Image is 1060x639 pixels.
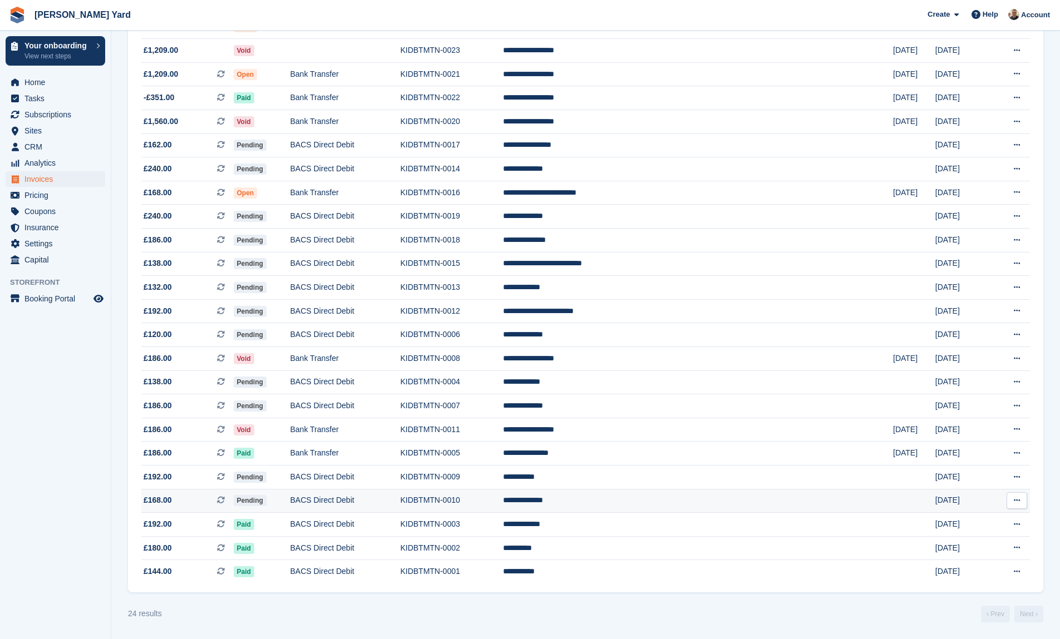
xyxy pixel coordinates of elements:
[400,536,503,560] td: KIDBTMTN-0002
[234,282,267,293] span: Pending
[24,291,91,306] span: Booking Portal
[290,394,400,418] td: BACS Direct Debit
[144,305,172,317] span: £192.00
[6,252,105,268] a: menu
[10,277,111,288] span: Storefront
[400,86,503,110] td: KIDBTMTN-0022
[6,123,105,138] a: menu
[1021,9,1050,21] span: Account
[290,418,400,442] td: Bank Transfer
[24,107,91,122] span: Subscriptions
[144,44,178,56] span: £1,209.00
[290,62,400,86] td: Bank Transfer
[24,204,91,219] span: Coupons
[6,220,105,235] a: menu
[935,323,990,347] td: [DATE]
[935,513,990,537] td: [DATE]
[144,447,172,459] span: £186.00
[144,210,172,222] span: £240.00
[144,92,174,103] span: -£351.00
[144,542,172,554] span: £180.00
[290,560,400,583] td: BACS Direct Debit
[400,513,503,537] td: KIDBTMTN-0003
[144,187,172,199] span: £168.00
[144,518,172,530] span: £192.00
[400,489,503,513] td: KIDBTMTN-0010
[6,36,105,66] a: Your onboarding View next steps
[24,91,91,106] span: Tasks
[290,370,400,394] td: BACS Direct Debit
[893,62,935,86] td: [DATE]
[400,323,503,347] td: KIDBTMTN-0006
[935,560,990,583] td: [DATE]
[6,75,105,90] a: menu
[144,566,172,577] span: £144.00
[935,489,990,513] td: [DATE]
[290,513,400,537] td: BACS Direct Debit
[893,110,935,134] td: [DATE]
[234,258,267,269] span: Pending
[24,123,91,138] span: Sites
[290,86,400,110] td: Bank Transfer
[935,418,990,442] td: [DATE]
[1014,606,1043,622] a: Next
[234,235,267,246] span: Pending
[128,608,162,620] div: 24 results
[6,291,105,306] a: menu
[234,329,267,340] span: Pending
[400,394,503,418] td: KIDBTMTN-0007
[979,606,1046,622] nav: Page
[144,234,172,246] span: £186.00
[400,110,503,134] td: KIDBTMTN-0020
[24,51,91,61] p: View next steps
[935,252,990,276] td: [DATE]
[234,353,254,364] span: Void
[893,181,935,205] td: [DATE]
[290,157,400,181] td: BACS Direct Debit
[400,62,503,86] td: KIDBTMTN-0021
[290,205,400,229] td: BACS Direct Debit
[24,139,91,155] span: CRM
[400,276,503,300] td: KIDBTMTN-0013
[290,489,400,513] td: BACS Direct Debit
[290,323,400,347] td: BACS Direct Debit
[928,9,950,20] span: Create
[6,91,105,106] a: menu
[6,187,105,203] a: menu
[893,86,935,110] td: [DATE]
[234,472,267,483] span: Pending
[234,92,254,103] span: Paid
[935,394,990,418] td: [DATE]
[144,68,178,80] span: £1,209.00
[234,495,267,506] span: Pending
[24,155,91,171] span: Analytics
[234,448,254,459] span: Paid
[893,442,935,465] td: [DATE]
[935,110,990,134] td: [DATE]
[290,465,400,489] td: BACS Direct Debit
[400,370,503,394] td: KIDBTMTN-0004
[290,299,400,323] td: BACS Direct Debit
[234,164,267,175] span: Pending
[9,7,26,23] img: stora-icon-8386f47178a22dfd0bd8f6a31ec36ba5ce8667c1dd55bd0f319d3a0aa187defe.svg
[400,442,503,465] td: KIDBTMTN-0005
[24,252,91,268] span: Capital
[144,139,172,151] span: £162.00
[290,133,400,157] td: BACS Direct Debit
[6,107,105,122] a: menu
[234,566,254,577] span: Paid
[234,424,254,435] span: Void
[893,347,935,371] td: [DATE]
[400,560,503,583] td: KIDBTMTN-0001
[935,442,990,465] td: [DATE]
[935,62,990,86] td: [DATE]
[92,292,105,305] a: Preview store
[893,418,935,442] td: [DATE]
[935,370,990,394] td: [DATE]
[144,471,172,483] span: £192.00
[400,347,503,371] td: KIDBTMTN-0008
[400,229,503,252] td: KIDBTMTN-0018
[400,465,503,489] td: KIDBTMTN-0009
[24,75,91,90] span: Home
[400,133,503,157] td: KIDBTMTN-0017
